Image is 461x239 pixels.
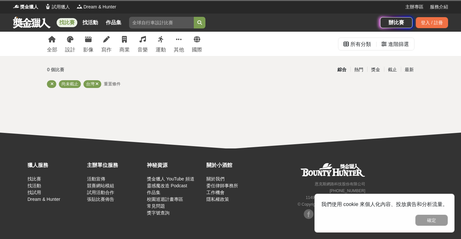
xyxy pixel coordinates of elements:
[401,64,418,75] div: 最新
[174,46,184,54] div: 其他
[156,32,166,56] a: 運動
[83,46,93,54] div: 影像
[415,215,448,226] button: 確定
[27,190,41,195] a: 找試用
[103,18,124,27] a: 作品集
[334,64,350,75] div: 綜合
[147,183,187,188] a: 靈感魔改造 Podcast
[147,203,165,209] a: 常見問題
[65,46,75,54] div: 設計
[45,3,51,10] img: Logo
[104,81,121,86] span: 重置條件
[147,190,160,195] a: 作品集
[147,161,203,169] div: 神秘資源
[27,183,41,188] a: 找活動
[65,32,75,56] a: 設計
[321,201,448,207] span: 我們使用 cookie 來個人化內容、投放廣告和分析流量。
[61,81,78,86] span: 尚未截止
[350,64,367,75] div: 熱門
[47,32,57,56] a: 全部
[27,197,60,202] a: Dream & Hunter
[101,46,112,54] div: 寫作
[20,4,38,10] span: 獎金獵人
[147,176,194,181] a: 獎金獵人 YouTube 頻道
[206,183,238,188] a: 委任律師事務所
[174,32,184,56] a: 其他
[76,3,83,10] img: Logo
[87,161,143,169] div: 主辦單位服務
[137,32,148,56] a: 音樂
[47,64,169,75] div: 0 個比賽
[350,38,371,51] div: 所有分類
[405,4,423,10] a: 主辦專區
[119,46,130,54] div: 商業
[83,32,93,56] a: 影像
[101,32,112,56] a: 寫作
[129,17,194,28] input: 全球自行車設計比賽
[87,183,114,188] a: 競賽網站模組
[137,46,148,54] div: 音樂
[380,17,412,28] a: 辦比賽
[430,4,448,10] a: 服務介紹
[416,17,448,28] div: 登入 / 註冊
[86,81,94,86] span: 台灣
[206,161,263,169] div: 關於小酒館
[27,161,84,169] div: 獵人服務
[45,4,70,10] a: Logo試用獵人
[306,195,365,200] small: 11494 [STREET_ADDRESS] 3 樓
[156,46,166,54] div: 運動
[47,46,57,54] div: 全部
[57,18,77,27] a: 找比賽
[83,4,116,10] span: Dream & Hunter
[87,197,114,202] a: 張貼比賽佈告
[13,4,38,10] a: Logo獎金獵人
[315,182,365,186] small: 恩克斯網路科技股份有限公司
[388,38,409,51] div: 進階篩選
[367,64,384,75] div: 獎金
[76,4,116,10] a: LogoDream & Hunter
[192,32,202,56] a: 國際
[192,46,202,54] div: 國際
[147,197,183,202] a: 校園巡迴計畫專區
[87,176,105,181] a: 活動宣傳
[119,32,130,56] a: 商業
[330,189,365,193] small: [PHONE_NUMBER]
[147,210,170,215] a: 獎字號查詢
[304,209,313,219] img: Facebook
[13,3,19,10] img: Logo
[206,176,225,181] a: 關於我們
[87,190,114,195] a: 試用活動合作
[27,176,41,181] a: 找比賽
[80,18,101,27] a: 找活動
[52,4,70,10] span: 試用獵人
[206,190,225,195] a: 工作機會
[206,197,229,202] a: 隱私權政策
[298,202,365,207] small: © Copyright 2025 . All Rights Reserved.
[384,64,401,75] div: 截止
